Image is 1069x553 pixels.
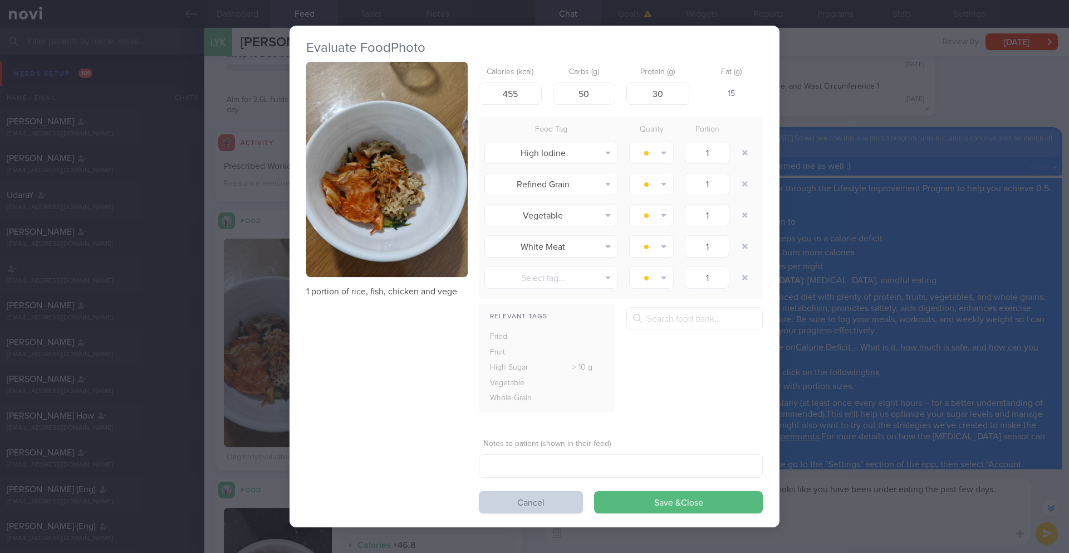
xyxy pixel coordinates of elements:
[479,329,550,345] div: Fried
[306,62,468,278] img: 1 portion of rice, fish, chicken and vege
[679,122,735,138] div: Portion
[479,491,583,513] button: Cancel
[557,67,611,77] label: Carbs (g)
[550,360,616,376] div: > 10 g
[479,83,542,105] input: 250
[484,235,618,258] button: White Meat
[594,491,763,513] button: Save &Close
[306,286,468,297] p: 1 portion of rice, fish, chicken and vege
[631,67,685,77] label: Protein (g)
[685,173,729,195] input: 1.0
[484,204,618,226] button: Vegetable
[484,142,618,164] button: High Iodine
[479,122,624,138] div: Food Tag
[484,266,618,289] button: Select tag...
[484,173,618,195] button: Refined Grain
[685,266,729,289] input: 1.0
[553,83,616,105] input: 33
[479,345,550,361] div: Fruit
[626,83,689,105] input: 9
[479,360,550,376] div: High Sugar
[483,439,758,449] label: Notes to patient (shown in their feed)
[479,391,550,406] div: Whole Grain
[479,376,550,391] div: Vegetable
[306,40,763,56] h2: Evaluate Food Photo
[479,310,615,324] div: Relevant Tags
[705,67,759,77] label: Fat (g)
[685,204,729,226] input: 1.0
[685,235,729,258] input: 1.0
[624,122,679,138] div: Quality
[483,67,537,77] label: Calories (kcal)
[626,307,763,329] input: Search food bank...
[700,83,763,106] div: 15
[685,142,729,164] input: 1.0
